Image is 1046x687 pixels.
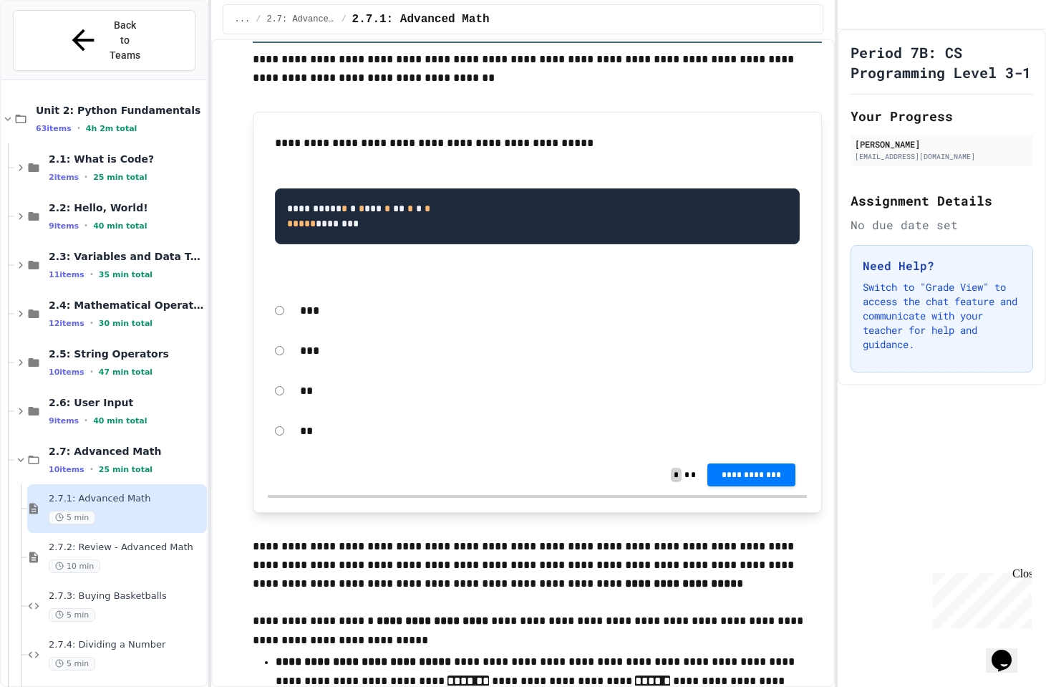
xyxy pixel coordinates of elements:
span: 25 min total [93,173,147,182]
span: 2.7: Advanced Math [49,445,204,458]
span: 9 items [49,416,79,426]
span: • [90,366,93,378]
span: • [84,415,87,426]
span: • [84,171,87,183]
span: • [84,220,87,231]
h2: Assignment Details [851,191,1033,211]
iframe: chat widget [927,567,1032,628]
div: Chat with us now!Close [6,6,99,91]
span: Back to Teams [108,18,142,63]
span: 2.7.1: Advanced Math [352,11,490,28]
button: Back to Teams [13,10,195,71]
span: 63 items [36,124,72,133]
span: • [90,463,93,475]
h1: Period 7B: CS Programming Level 3-1 [851,42,1033,82]
span: 2.7: Advanced Math [266,14,335,25]
span: 25 min total [99,465,152,474]
h3: Need Help? [863,257,1021,274]
span: 4h 2m total [86,124,137,133]
iframe: chat widget [986,630,1032,673]
span: • [90,269,93,280]
span: 2.5: String Operators [49,347,204,360]
span: 10 items [49,367,84,377]
span: 2 items [49,173,79,182]
span: 2.3: Variables and Data Types [49,250,204,263]
span: 5 min [49,608,95,622]
span: 40 min total [93,416,147,426]
span: 2.7.4: Dividing a Number [49,639,204,651]
span: 11 items [49,270,84,279]
span: 40 min total [93,221,147,231]
span: 9 items [49,221,79,231]
p: Switch to "Grade View" to access the chat feature and communicate with your teacher for help and ... [863,280,1021,352]
span: 2.7.2: Review - Advanced Math [49,542,204,554]
span: 2.1: What is Code? [49,153,204,165]
div: [EMAIL_ADDRESS][DOMAIN_NAME] [855,151,1029,162]
span: • [90,317,93,329]
span: 2.7.1: Advanced Math [49,493,204,505]
span: 47 min total [99,367,152,377]
div: [PERSON_NAME] [855,138,1029,150]
span: 10 min [49,559,100,573]
div: No due date set [851,216,1033,234]
span: 2.2: Hello, World! [49,201,204,214]
span: • [77,122,80,134]
span: / [256,14,261,25]
span: 5 min [49,511,95,524]
span: 12 items [49,319,84,328]
span: 5 min [49,657,95,671]
span: 2.6: User Input [49,396,204,409]
h2: Your Progress [851,106,1033,126]
span: Unit 2: Python Fundamentals [36,104,204,117]
span: 35 min total [99,270,152,279]
span: ... [235,14,251,25]
span: 2.4: Mathematical Operators [49,299,204,312]
span: 30 min total [99,319,152,328]
span: 2.7.3: Buying Basketballs [49,590,204,602]
span: 10 items [49,465,84,474]
span: / [341,14,346,25]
